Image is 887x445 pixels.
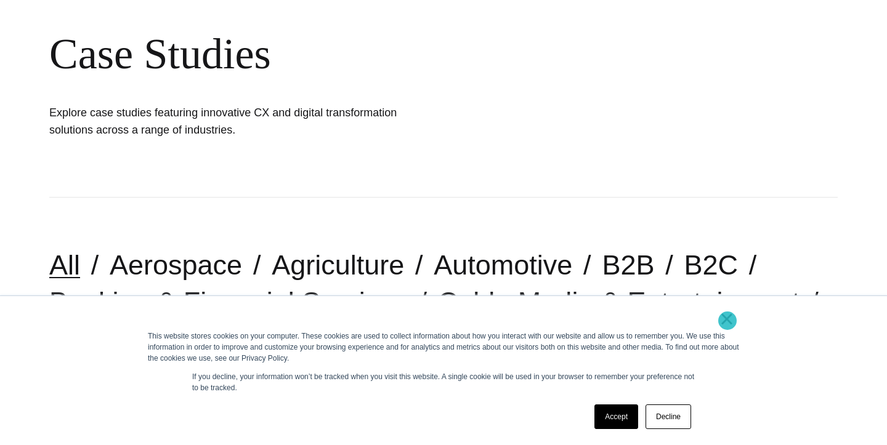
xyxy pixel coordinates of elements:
a: Agriculture [272,249,404,281]
p: If you decline, your information won’t be tracked when you visit this website. A single cookie wi... [192,371,695,393]
a: Accept [594,404,638,429]
div: Case Studies [49,29,751,79]
a: Decline [646,404,691,429]
a: Cable Media & Entertainment [438,286,800,318]
a: Banking & Financial Services [49,286,408,318]
a: Automotive [434,249,572,281]
a: × [719,313,734,324]
div: This website stores cookies on your computer. These cookies are used to collect information about... [148,331,739,364]
a: B2B [602,249,654,281]
a: B2C [684,249,738,281]
a: Aerospace [110,249,242,281]
h1: Explore case studies featuring innovative CX and digital transformation solutions across a range ... [49,104,419,138]
a: All [49,249,80,281]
